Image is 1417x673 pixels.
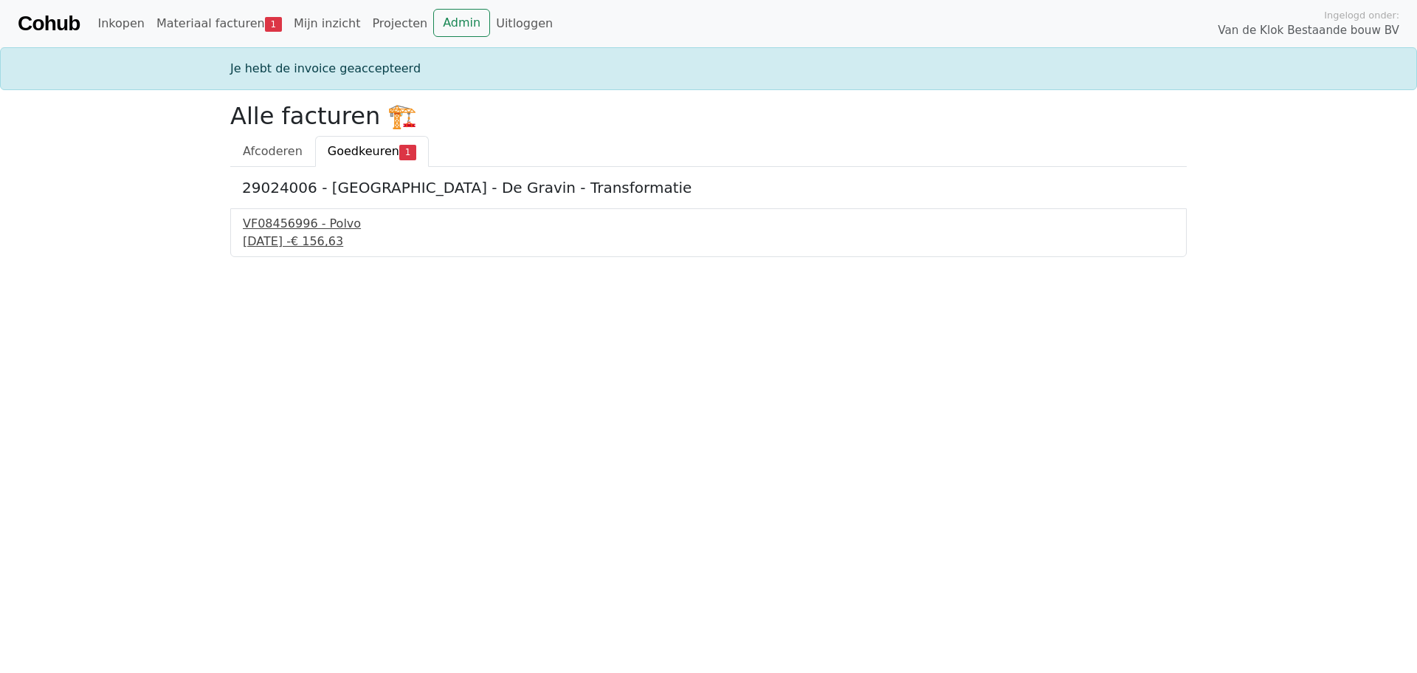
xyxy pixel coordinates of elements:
a: Projecten [366,9,433,38]
span: Ingelogd onder: [1324,8,1399,22]
div: Je hebt de invoice geaccepteerd [221,60,1196,78]
div: [DATE] - [243,233,1174,250]
span: € 156,63 [291,234,343,248]
a: Afcoderen [230,136,315,167]
div: VF08456996 - Polvo [243,215,1174,233]
a: Uitloggen [490,9,559,38]
span: Goedkeuren [328,144,399,158]
a: Materiaal facturen1 [151,9,288,38]
span: Afcoderen [243,144,303,158]
a: Goedkeuren1 [315,136,429,167]
span: 1 [265,17,282,32]
span: Van de Klok Bestaande bouw BV [1218,22,1399,39]
a: Admin [433,9,490,37]
a: Mijn inzicht [288,9,367,38]
span: 1 [399,145,416,160]
a: Cohub [18,6,80,41]
a: Inkopen [92,9,150,38]
h5: 29024006 - [GEOGRAPHIC_DATA] - De Gravin - Transformatie [242,179,1175,197]
h2: Alle facturen 🏗️ [230,102,1187,130]
a: VF08456996 - Polvo[DATE] -€ 156,63 [243,215,1174,250]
